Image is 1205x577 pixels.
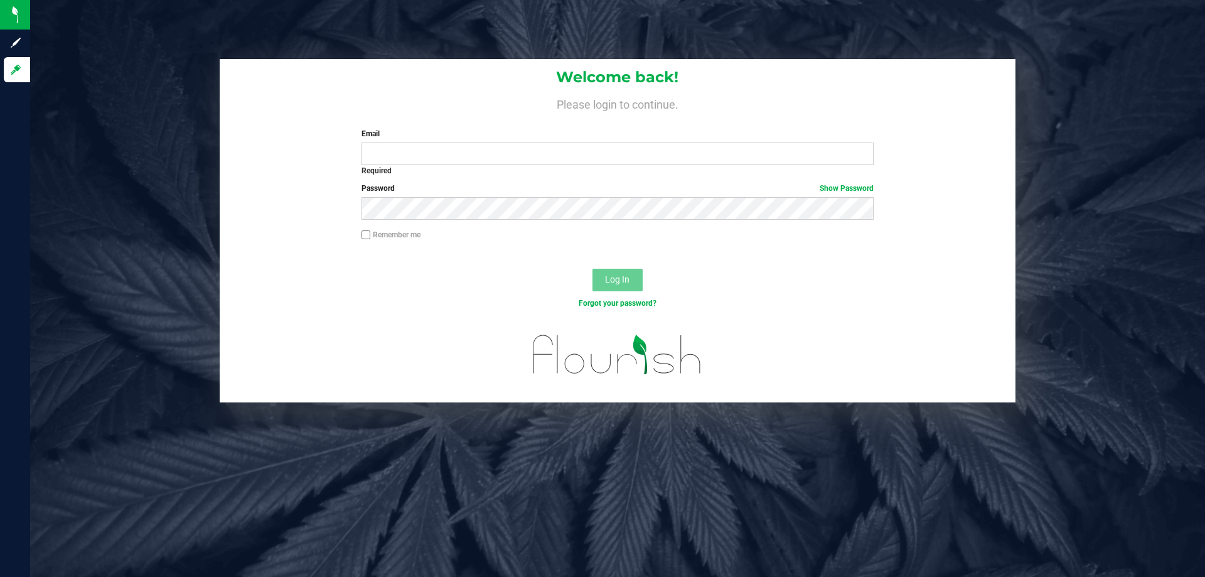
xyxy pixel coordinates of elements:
[361,128,873,139] label: Email
[579,299,656,308] a: Forgot your password?
[592,269,643,291] button: Log In
[361,230,370,239] input: Remember me
[361,229,420,240] label: Remember me
[605,274,629,284] span: Log In
[820,184,874,193] a: Show Password
[361,184,395,193] span: Password
[9,36,22,49] inline-svg: Sign up
[220,95,1015,111] h4: Please login to continue.
[361,166,392,175] strong: Required
[220,69,1015,85] h1: Welcome back!
[9,63,22,76] inline-svg: Log in
[518,323,717,387] img: flourish_logo.svg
